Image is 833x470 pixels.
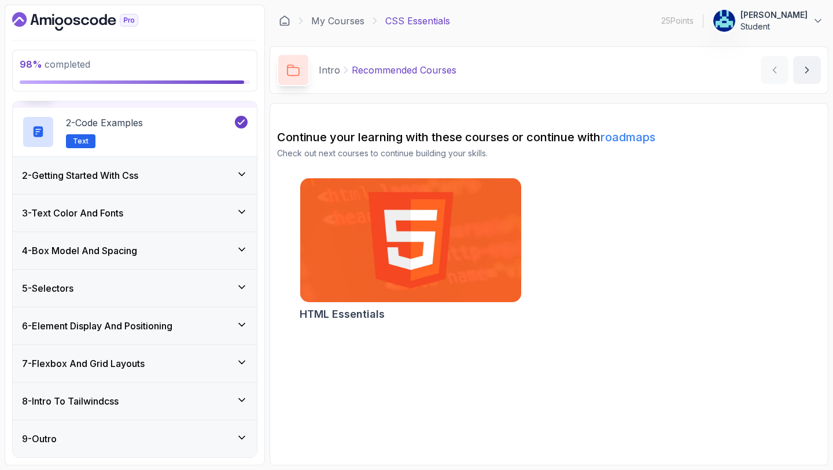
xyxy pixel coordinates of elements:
a: My Courses [311,14,364,28]
button: 6-Element Display And Positioning [13,307,257,344]
p: 25 Points [661,15,694,27]
img: user profile image [713,10,735,32]
button: 5-Selectors [13,270,257,307]
h2: HTML Essentials [300,306,385,322]
h3: 3 - Text Color And Fonts [22,206,123,220]
h2: Continue your learning with these courses or continue with [277,129,821,145]
span: Text [73,137,89,146]
span: 98 % [20,58,42,70]
button: user profile image[PERSON_NAME]Student [713,9,824,32]
a: Dashboard [12,12,165,31]
button: 4-Box Model And Spacing [13,232,257,269]
button: 9-Outro [13,420,257,457]
button: next content [793,56,821,84]
button: 3-Text Color And Fonts [13,194,257,232]
a: Dashboard [279,15,290,27]
h3: 5 - Selectors [22,281,73,295]
p: 2 - Code Examples [66,116,143,130]
h3: 8 - Intro To Tailwindcss [22,394,119,408]
span: completed [20,58,90,70]
button: 2-Getting Started With Css [13,157,257,194]
p: Intro [319,63,340,77]
h3: 2 - Getting Started With Css [22,168,138,182]
p: Check out next courses to continue building your skills. [277,148,821,159]
button: 2-Code ExamplesText [22,116,248,148]
p: CSS Essentials [385,14,450,28]
a: roadmaps [600,130,655,144]
h3: 6 - Element Display And Positioning [22,319,172,333]
h3: 9 - Outro [22,432,57,446]
h3: 4 - Box Model And Spacing [22,244,137,258]
img: HTML Essentials card [300,178,521,302]
button: 7-Flexbox And Grid Layouts [13,345,257,382]
h3: 7 - Flexbox And Grid Layouts [22,357,145,370]
button: previous content [761,56,788,84]
a: HTML Essentials cardHTML Essentials [300,178,522,322]
p: Student [740,21,808,32]
p: [PERSON_NAME] [740,9,808,21]
p: Recommended Courses [352,63,456,77]
button: 8-Intro To Tailwindcss [13,383,257,420]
